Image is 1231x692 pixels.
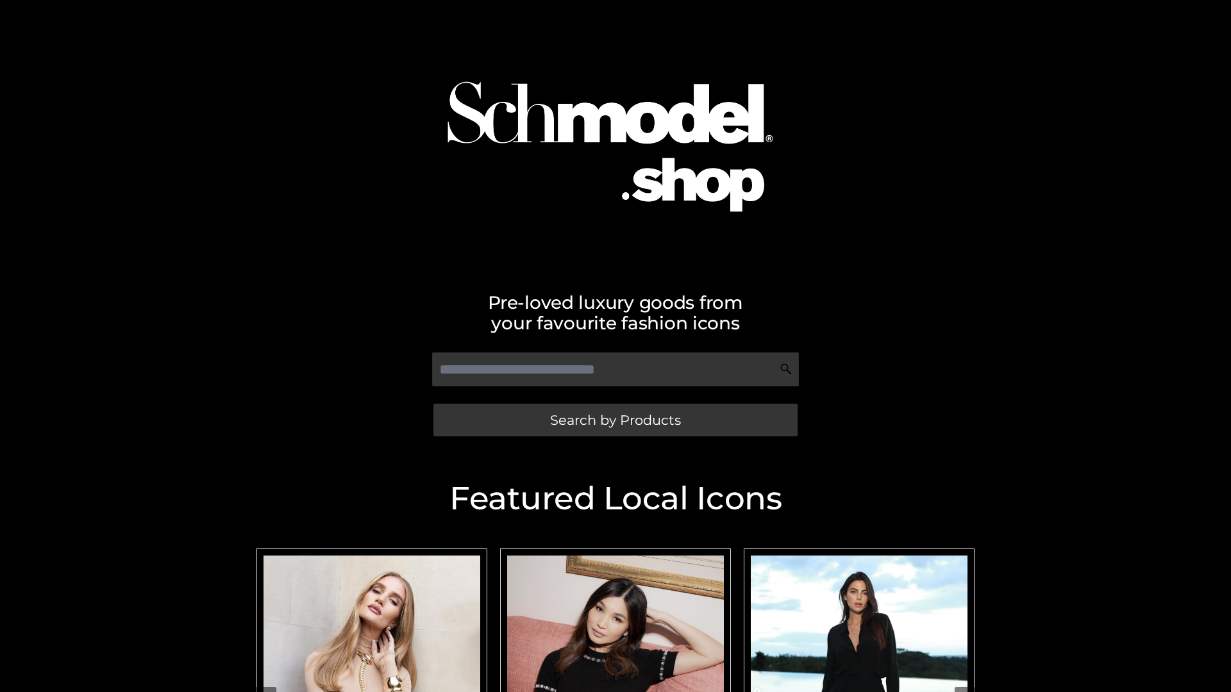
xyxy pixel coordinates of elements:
h2: Pre-loved luxury goods from your favourite fashion icons [250,292,981,333]
img: Search Icon [780,363,792,375]
h2: Featured Local Icons​ [250,482,981,515]
a: Search by Products [433,404,798,436]
span: Search by Products [550,413,681,427]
